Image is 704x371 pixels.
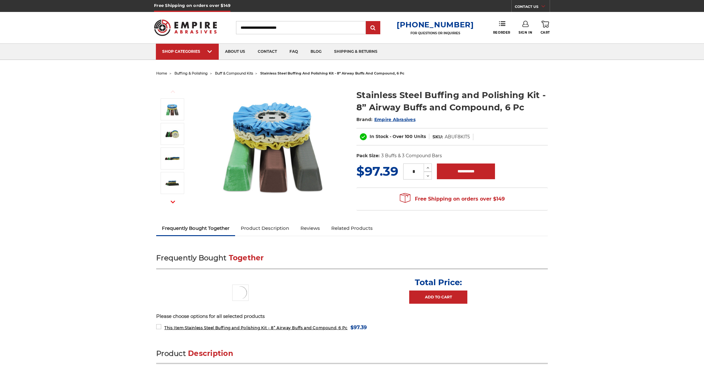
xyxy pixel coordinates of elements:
span: Description [188,349,233,358]
button: Previous [165,85,180,98]
input: Submit [367,22,379,34]
img: Empire Abrasives [154,15,217,40]
a: blog [304,44,328,60]
img: 8 inch airway buffing wheel and compound kit for stainless steel [232,285,249,301]
a: Cart [541,21,550,35]
a: [PHONE_NUMBER] [397,20,474,29]
a: Product Description [235,221,295,235]
a: Reorder [493,21,510,34]
a: Add to Cart [409,291,467,304]
a: Reviews [295,221,326,235]
span: Units [414,134,426,139]
a: faq [283,44,304,60]
span: Brand: [356,117,373,122]
span: Product [156,349,186,358]
h1: Stainless Steel Buffing and Polishing Kit - 8” Airway Buffs and Compound, 6 Pc [356,89,548,114]
img: Stainless Steel Buffing and Polishing Kit - 8” Airway Buffs and Compound, 6 Pc [164,175,180,191]
span: In Stock [370,134,388,139]
a: buff & compound kits [215,71,253,75]
a: Frequently Bought Together [156,221,235,235]
span: Sign In [519,30,532,35]
span: Frequently Bought [156,253,226,262]
p: FOR QUESTIONS OR INQUIRIES [397,31,474,35]
a: Empire Abrasives [374,117,415,122]
span: Free Shipping on orders over $149 [400,193,505,205]
span: Together [229,253,264,262]
span: stainless steel buffing and polishing kit - 8” airway buffs and compound, 6 pc [260,71,404,75]
span: $97.39 [350,323,367,332]
a: shipping & returns [328,44,384,60]
p: Please choose options for all selected products [156,313,548,320]
a: contact [251,44,283,60]
a: about us [219,44,251,60]
dt: Pack Size: [356,152,380,159]
a: buffing & polishing [174,71,208,75]
dd: ABUF8KIT5 [445,134,470,140]
span: 100 [405,134,413,139]
span: $97.39 [356,163,398,179]
span: Cart [541,30,550,35]
img: Stainless Steel Buffing and Polishing Kit - 8” Airway Buffs and Compound, 6 Pc [164,151,180,166]
span: Stainless Steel Buffing and Polishing Kit - 8” Airway Buffs and Compound, 6 Pc [164,325,348,330]
img: 8 inch airway buffing wheel and compound kit for stainless steel [210,82,336,208]
span: Reorder [493,30,510,35]
dd: 3 Buffs & 3 Compound Bars [381,152,442,159]
button: Next [165,195,180,209]
div: SHOP CATEGORIES [162,49,212,54]
dt: SKU: [432,134,443,140]
p: Total Price: [415,277,462,287]
a: home [156,71,167,75]
a: CONTACT US [515,3,550,12]
strong: This Item: [164,325,185,330]
img: 8 inch airway buffing wheel and compound kit for stainless steel [164,102,180,117]
a: Related Products [326,221,378,235]
span: - Over [390,134,404,139]
img: stainless steel 8 inch airway buffing wheel and compound kit [164,126,180,142]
